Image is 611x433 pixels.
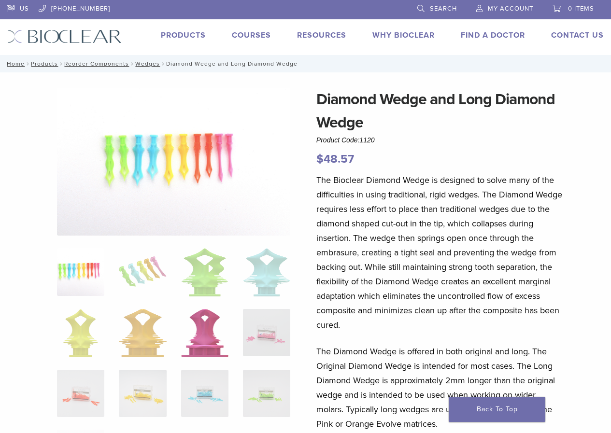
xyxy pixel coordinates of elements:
h1: Diamond Wedge and Long Diamond Wedge [316,88,565,134]
img: DSC_0187_v3-1920x1218-1.png [57,88,290,236]
a: Products [161,30,206,40]
span: My Account [488,5,533,13]
span: / [58,61,64,66]
img: Diamond Wedge and Long Diamond Wedge - Image 4 [243,248,290,296]
img: Diamond Wedge and Long Diamond Wedge - Image 5 [63,309,98,357]
a: Products [31,60,58,67]
a: Reorder Components [64,60,129,67]
span: $ [316,152,324,166]
img: Diamond Wedge and Long Diamond Wedge - Image 3 [181,248,228,296]
img: Diamond Wedge and Long Diamond Wedge - Image 2 [119,248,166,295]
span: / [25,61,31,66]
a: Wedges [135,60,160,67]
a: Back To Top [449,397,545,422]
span: / [129,61,135,66]
img: Diamond Wedge and Long Diamond Wedge - Image 8 [243,309,290,356]
span: Product Code: [316,136,375,144]
span: Search [430,5,457,13]
img: Diamond Wedge and Long Diamond Wedge - Image 6 [119,309,166,357]
bdi: 48.57 [316,152,354,166]
a: Resources [297,30,346,40]
span: / [160,61,166,66]
img: Diamond Wedge and Long Diamond Wedge - Image 11 [181,370,228,417]
img: DSC_0187_v3-1920x1218-1-324x324.png [57,248,104,295]
img: Diamond Wedge and Long Diamond Wedge - Image 10 [119,370,166,417]
img: Diamond Wedge and Long Diamond Wedge - Image 12 [243,370,290,417]
span: 1120 [359,136,374,144]
img: Diamond Wedge and Long Diamond Wedge - Image 9 [57,370,104,417]
img: Diamond Wedge and Long Diamond Wedge - Image 7 [181,309,228,357]
img: Bioclear [7,29,122,43]
p: The Bioclear Diamond Wedge is designed to solve many of the difficulties in using traditional, ri... [316,173,565,332]
a: Contact Us [551,30,604,40]
a: Courses [232,30,271,40]
a: Find A Doctor [461,30,525,40]
a: Why Bioclear [372,30,435,40]
a: Home [4,60,25,67]
span: 0 items [568,5,594,13]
